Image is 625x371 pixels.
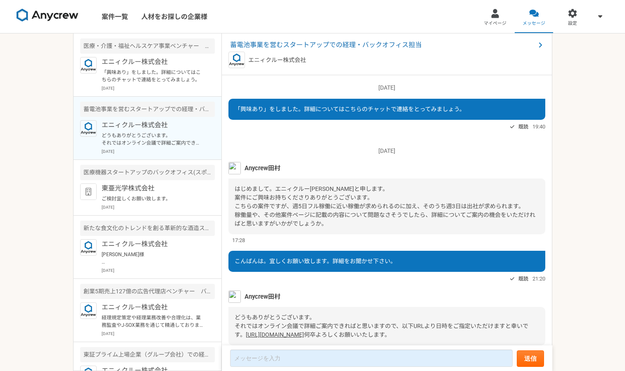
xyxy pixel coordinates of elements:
p: [DATE] [102,148,215,155]
p: [DATE] [102,85,215,91]
img: naoya%E3%81%AE%E3%82%B3%E3%83%92%E3%82%9A%E3%83%BC.jpeg [228,162,241,174]
p: エニィクルー株式会社 [102,57,204,67]
p: エニィクルー株式会社 [102,239,204,249]
p: 東亜光学株式会社 [102,183,204,193]
p: [DATE] [102,267,215,273]
img: logo_text_blue_01.png [80,239,97,256]
span: マイページ [484,20,506,27]
img: 8DqYSo04kwAAAAASUVORK5CYII= [17,9,78,22]
p: [PERSON_NAME]様 大変お世話になっております。[PERSON_NAME]です。よろしくお願いいたします。 [102,251,204,266]
button: 送信 [517,350,544,367]
img: logo_text_blue_01.png [80,57,97,74]
p: ご検討宜しくお願い致します。 [102,195,204,202]
span: こんばんは。宜しくお願い致します。詳細をお聞かせ下さい。 [235,258,396,264]
img: logo_text_blue_01.png [80,120,97,137]
p: 経理規定策定や経理業務改善や合理化は、業務監査やJ-SOX業務を通じて精通しております。 [102,314,204,329]
span: はじめまして。エニィクルー[PERSON_NAME]と申します。 案件にご興味お持ちくださりありがとうございます。 こちらの案件ですが、週5日フル稼働に近い稼働が求められるのに加え、そのうち週3... [235,185,535,227]
p: どうもありがとうございます。 それではオンライン会議で詳細ご案内できればと思いますので、以下URLより日時をご指定いただけますと幸いです。 [URL][DOMAIN_NAME] 何卒よろしくお願... [102,132,204,147]
p: [DATE] [228,83,545,92]
div: 東証プライム上場企業（グループ会社）での経理マネージャー・PMI責任者候補 [80,347,215,362]
p: [DATE] [228,147,545,155]
img: naoya%E3%81%AE%E3%82%B3%E3%83%92%E3%82%9A%E3%83%BC.jpeg [228,290,241,303]
p: エニィクルー株式会社 [248,56,306,64]
span: 「興味あり」をしました。詳細についてはこちらのチャットで連絡をとってみましょう。 [235,106,465,112]
img: default_org_logo-42cde973f59100197ec2c8e796e4974ac8490bb5b08a0eb061ff975e4574aa76.png [80,183,97,200]
span: 既読 [518,274,528,284]
p: エニィクルー株式会社 [102,302,204,312]
img: logo_text_blue_01.png [80,302,97,319]
span: 19:40 [532,123,545,131]
a: [URL][DOMAIN_NAME] [246,331,304,338]
span: 既読 [518,122,528,132]
span: Anycrew田村 [245,292,280,301]
div: 医療・介護・福祉ヘルスケア事業ベンチャー バックオフィス（総務・経理） [80,38,215,54]
img: logo_text_blue_01.png [228,52,245,68]
span: 17:28 [232,236,245,244]
span: 設定 [568,20,577,27]
span: 21:20 [532,275,545,283]
div: 新たな食文化のトレンドを創る革新的な酒造スタートップ コーポレート責任者 [80,221,215,236]
div: 創業5期売上127億の広告代理店ベンチャー バックオフィス内製化を推進するCFO [80,284,215,299]
p: [DATE] [102,331,215,337]
span: 何卒よろしくお願いいたします。 [304,331,390,338]
p: エニィクルー株式会社 [102,120,204,130]
span: 蓄電池事業を営むスタートアップでの経理・バックオフィス担当 [230,40,535,50]
p: [DATE] [102,204,215,210]
p: 「興味あり」をしました。詳細についてはこちらのチャットで連絡をとってみましょう。 [102,69,204,83]
div: 蓄電池事業を営むスタートアップでの経理・バックオフィス担当 [80,102,215,117]
span: メッセージ [523,20,545,27]
span: Anycrew田村 [245,164,280,173]
span: どうもありがとうございます。 それではオンライン会議で詳細ご案内できればと思いますので、以下URLより日時をご指定いただけますと幸いです。 [235,314,528,338]
div: 医療機器スタートアップのバックオフィス(スポット、週1から可) [80,165,215,180]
